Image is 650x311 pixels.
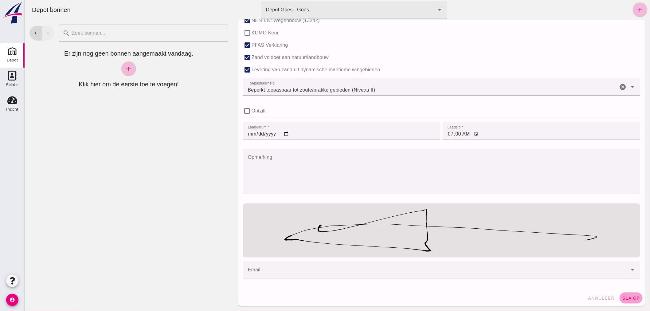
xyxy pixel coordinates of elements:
[595,83,602,91] i: Wis Toepasbaarheid
[6,294,18,306] i: account_circle
[612,6,619,14] i: add
[227,51,304,64] label: Zand voldoet aan natuur/landbouw
[597,296,616,301] span: sla op
[7,58,18,62] div: Depot
[595,293,618,304] button: sla op
[227,14,295,27] label: NEN-EN: Wegenbouw (13242)
[412,6,419,14] i: arrow_drop_down
[45,25,200,42] input: Zoek bonnen...
[605,266,612,274] i: Open
[227,64,356,76] label: Levering van zand uit dynamische maritieme wingebieden
[2,6,51,14] div: Depot bonnen
[6,107,18,111] div: Inzicht
[8,30,14,36] i: chevron_left
[227,39,264,51] label: PFAS Verklaring
[561,293,593,304] button: annuleer
[605,83,612,91] i: arrow_drop_down
[6,83,18,87] div: Relatie
[223,86,351,94] span: Beperkt toepasbaar tot zoute/brakke gebieden (Niveau II)
[563,296,590,301] span: annuleer
[227,105,241,117] label: Ontzilt
[100,65,108,73] i: add
[1,2,23,24] img: logo-small.a267ee39.svg
[227,27,254,39] label: KOMO Keur
[5,49,204,89] div: Er zijn nog geen bonnen aangemaakt vandaag. Klik hier om de eerste toe te voegen!
[241,6,284,14] div: Depot Goes - Goes
[38,30,45,37] i: search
